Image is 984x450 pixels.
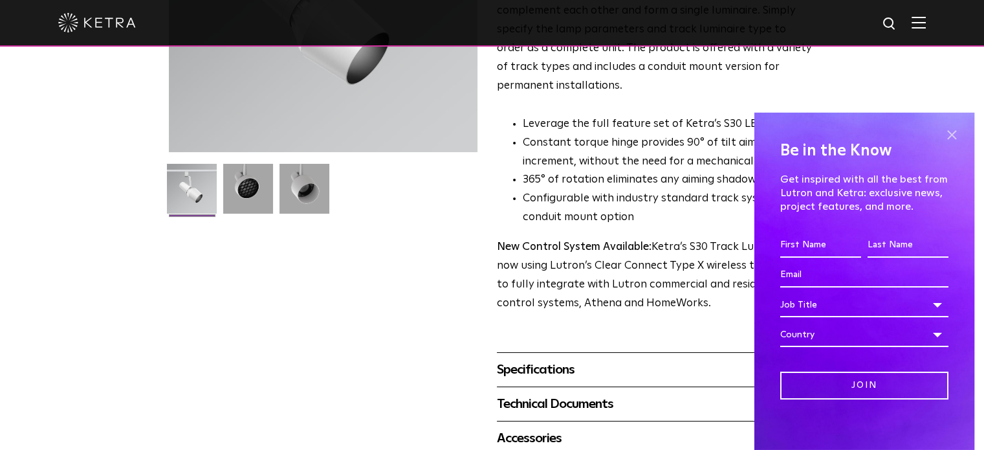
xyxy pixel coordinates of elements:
li: Constant torque hinge provides 90° of tilt aiming at any increment, without the need for a mechan... [523,134,812,172]
li: 365° of rotation eliminates any aiming shadows [523,171,812,190]
div: Technical Documents [497,394,812,414]
img: Hamburger%20Nav.svg [912,16,926,28]
p: Get inspired with all the best from Lutron and Ketra: exclusive news, project features, and more. [780,173,948,213]
div: Country [780,322,948,347]
div: Job Title [780,293,948,317]
img: 9e3d97bd0cf938513d6e [279,164,329,223]
h4: Be in the Know [780,139,948,163]
p: Ketra’s S30 Track Luminaire is now using Lutron’s Clear Connect Type X wireless technology to ful... [497,238,812,313]
li: Configurable with industry standard track systems and conduit mount option [523,190,812,227]
strong: New Control System Available: [497,242,651,253]
input: Last Name [868,233,948,258]
li: Leverage the full feature set of Ketra’s S30 LED Lamp [523,115,812,134]
input: Email [780,263,948,287]
div: Accessories [497,428,812,449]
img: S30-Track-Luminaire-2021-Web-Square [167,164,217,223]
input: First Name [780,233,861,258]
div: Specifications [497,359,812,380]
input: Join [780,372,948,399]
img: ketra-logo-2019-white [58,13,136,32]
img: search icon [882,16,898,32]
img: 3b1b0dc7630e9da69e6b [223,164,273,223]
